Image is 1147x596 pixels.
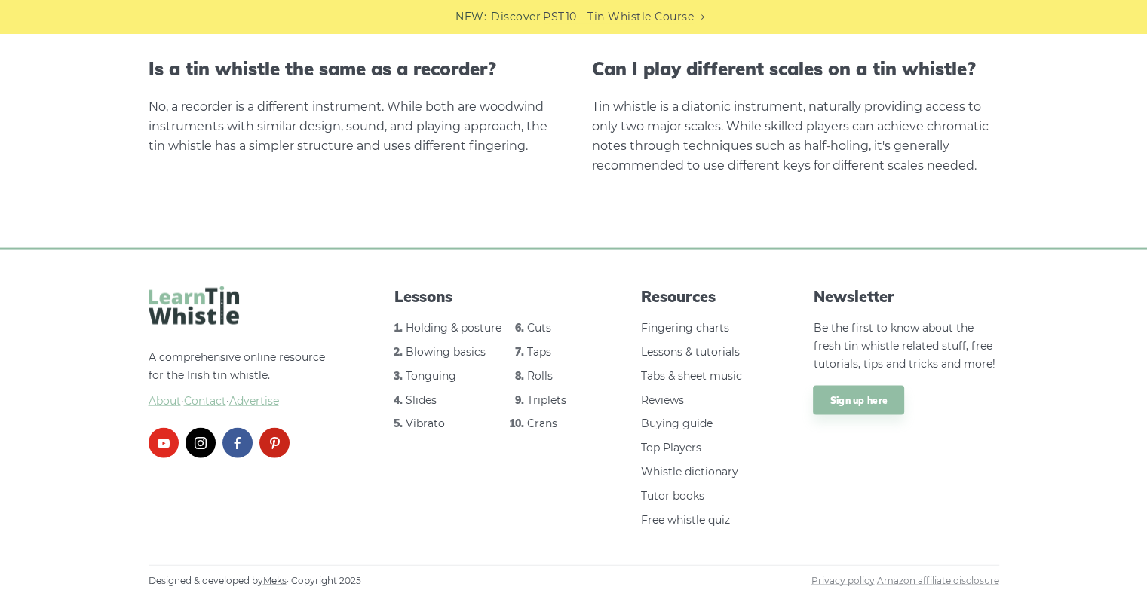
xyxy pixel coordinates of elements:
a: Tutor books [641,489,704,503]
a: Tonguing [406,369,456,383]
a: Top Players [641,441,701,454]
a: Blowing basics [406,345,486,359]
a: About [149,394,181,408]
a: instagram [186,428,216,458]
a: Triplets [527,393,566,407]
a: Free whistle quiz [641,513,730,527]
img: LearnTinWhistle.com [149,286,239,325]
a: Taps [527,345,551,359]
a: Buying guide [641,417,713,430]
a: Slides [406,393,437,407]
span: Designed & developed by · Copyright 2025 [149,573,361,588]
span: · [149,393,334,411]
a: Rolls [527,369,553,383]
a: Amazon affiliate disclosure [877,575,999,586]
a: Contact·Advertise [184,394,279,408]
span: Newsletter [813,286,998,307]
span: Lessons [394,286,580,307]
p: A comprehensive online resource for the Irish tin whistle. [149,349,334,410]
a: pinterest [259,428,290,458]
a: Holding & posture [406,321,501,335]
a: youtube [149,428,179,458]
h3: Is a tin whistle the same as a recorder? [149,58,556,80]
a: facebook [222,428,253,458]
a: Whistle dictionary [641,465,738,478]
span: · [811,573,999,588]
a: Fingering charts [641,321,729,335]
a: Tabs & sheet music [641,369,742,383]
p: Be the first to know about the fresh tin whistle related stuff, free tutorials, tips and tricks a... [813,319,998,373]
div: No, a recorder is a different instrument. While both are woodwind instruments with similar design... [149,97,556,156]
a: Sign up here [813,386,904,416]
span: Resources [641,286,753,307]
a: Crans [527,417,557,430]
span: Discover [491,8,541,26]
span: NEW: [455,8,486,26]
h3: Can I play different scales on a tin whistle? [592,58,999,80]
span: Advertise [229,394,279,408]
a: Cuts [527,321,551,335]
a: PST10 - Tin Whistle Course [543,8,694,26]
a: Meks [263,575,287,586]
a: Privacy policy [811,575,875,586]
a: Lessons & tutorials [641,345,740,359]
a: Vibrato [406,417,445,430]
span: Contact [184,394,226,408]
div: Tin whistle is a diatonic instrument, naturally providing access to only two major scales. While ... [592,97,999,176]
a: Reviews [641,393,684,407]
